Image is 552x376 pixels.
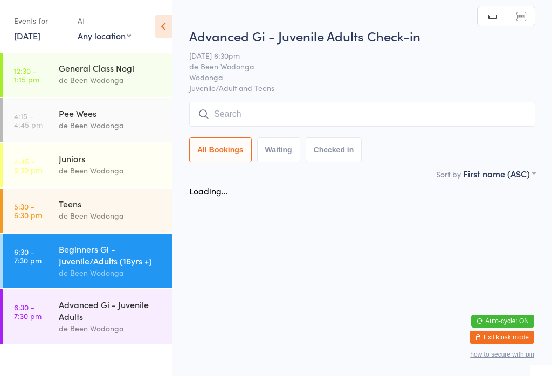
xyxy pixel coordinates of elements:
[436,169,461,179] label: Sort by
[59,267,163,279] div: de Been Wodonga
[14,202,42,219] time: 5:30 - 6:30 pm
[59,74,163,86] div: de Been Wodonga
[14,112,43,129] time: 4:15 - 4:45 pm
[3,143,172,187] a: 4:45 -5:30 pmJuniorsde Been Wodonga
[189,102,535,127] input: Search
[14,30,40,41] a: [DATE]
[14,12,67,30] div: Events for
[189,61,519,72] span: de Been Wodonga
[3,189,172,233] a: 5:30 -6:30 pmTeensde Been Wodonga
[3,234,172,288] a: 6:30 -7:30 pmBeginners Gi - Juvenile/Adults (16yrs +)de Been Wodonga
[257,137,300,162] button: Waiting
[189,137,252,162] button: All Bookings
[3,53,172,97] a: 12:30 -1:15 pmGeneral Class Nogide Been Wodonga
[3,289,172,344] a: 6:30 -7:30 pmAdvanced Gi - Juvenile Adultsde Been Wodonga
[189,27,535,45] h2: Advanced Gi - Juvenile Adults Check-in
[3,98,172,142] a: 4:15 -4:45 pmPee Weesde Been Wodonga
[14,66,39,83] time: 12:30 - 1:15 pm
[59,62,163,74] div: General Class Nogi
[59,198,163,210] div: Teens
[59,119,163,131] div: de Been Wodonga
[14,247,42,264] time: 6:30 - 7:30 pm
[471,315,534,328] button: Auto-cycle: ON
[59,243,163,267] div: Beginners Gi - Juvenile/Adults (16yrs +)
[78,30,131,41] div: Any location
[306,137,362,162] button: Checked in
[189,82,535,93] span: Juvenile/Adult and Teens
[59,298,163,322] div: Advanced Gi - Juvenile Adults
[463,168,535,179] div: First name (ASC)
[189,50,519,61] span: [DATE] 6:30pm
[59,322,163,335] div: de Been Wodonga
[59,152,163,164] div: Juniors
[470,351,534,358] button: how to secure with pin
[189,185,228,197] div: Loading...
[59,107,163,119] div: Pee Wees
[14,303,42,320] time: 6:30 - 7:30 pm
[59,164,163,177] div: de Been Wodonga
[78,12,131,30] div: At
[189,72,519,82] span: Wodonga
[59,210,163,222] div: de Been Wodonga
[14,157,42,174] time: 4:45 - 5:30 pm
[470,331,534,344] button: Exit kiosk mode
